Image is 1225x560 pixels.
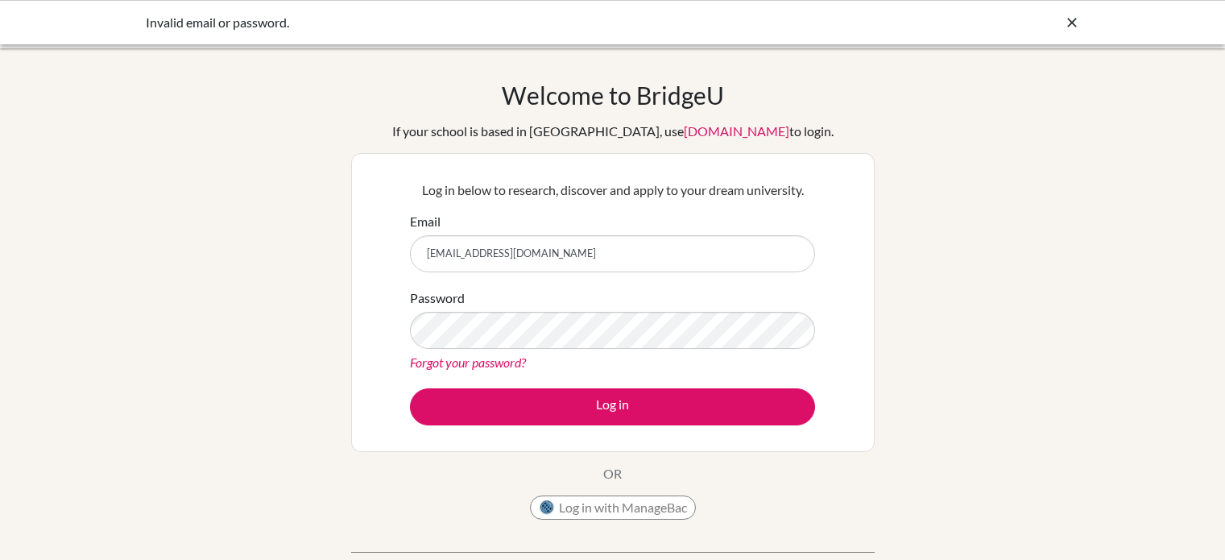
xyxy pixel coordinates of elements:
p: OR [603,464,622,483]
label: Email [410,212,441,231]
h1: Welcome to BridgeU [502,81,724,110]
a: [DOMAIN_NAME] [684,123,789,139]
label: Password [410,288,465,308]
button: Log in [410,388,815,425]
div: If your school is based in [GEOGRAPHIC_DATA], use to login. [392,122,834,141]
div: Invalid email or password. [146,13,838,32]
a: Forgot your password? [410,355,526,370]
p: Log in below to research, discover and apply to your dream university. [410,180,815,200]
button: Log in with ManageBac [530,496,696,520]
